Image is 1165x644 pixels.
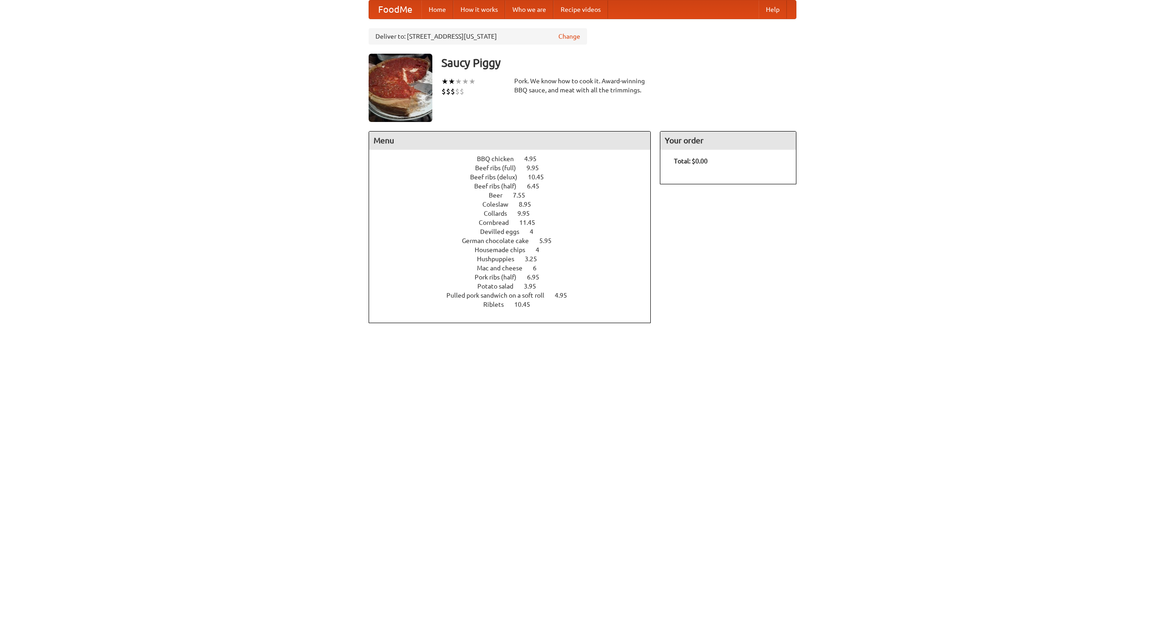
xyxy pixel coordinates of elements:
span: Coleslaw [482,201,517,208]
span: 6.45 [527,183,548,190]
h4: Your order [660,132,796,150]
a: How it works [453,0,505,19]
li: ★ [441,76,448,86]
li: $ [446,86,451,96]
a: Mac and cheese 6 [477,264,553,272]
a: Collards 9.95 [484,210,547,217]
a: Beer 7.55 [489,192,542,199]
b: Total: $0.00 [674,157,708,165]
span: Collards [484,210,516,217]
a: Change [558,32,580,41]
a: Beef ribs (delux) 10.45 [470,173,561,181]
span: Pork ribs (half) [475,274,526,281]
a: Recipe videos [553,0,608,19]
a: Cornbread 11.45 [479,219,552,226]
span: 3.25 [525,255,546,263]
li: $ [455,86,460,96]
img: angular.jpg [369,54,432,122]
span: BBQ chicken [477,155,523,162]
a: FoodMe [369,0,421,19]
li: ★ [462,76,469,86]
a: Beef ribs (half) 6.45 [474,183,556,190]
span: Beef ribs (delux) [470,173,527,181]
a: Riblets 10.45 [483,301,547,308]
h4: Menu [369,132,650,150]
span: 5.95 [539,237,561,244]
a: Devilled eggs 4 [480,228,550,235]
a: Pulled pork sandwich on a soft roll 4.95 [446,292,584,299]
span: Housemade chips [475,246,534,254]
span: Hushpuppies [477,255,523,263]
span: Devilled eggs [480,228,528,235]
span: 9.95 [517,210,539,217]
a: Coleslaw 8.95 [482,201,548,208]
span: 8.95 [519,201,540,208]
span: 7.55 [513,192,534,199]
span: 4 [530,228,542,235]
span: 10.45 [514,301,539,308]
span: Pulled pork sandwich on a soft roll [446,292,553,299]
span: Beef ribs (half) [474,183,526,190]
a: Home [421,0,453,19]
a: German chocolate cake 5.95 [462,237,568,244]
span: 11.45 [519,219,544,226]
span: 10.45 [528,173,553,181]
li: $ [451,86,455,96]
div: Deliver to: [STREET_ADDRESS][US_STATE] [369,28,587,45]
li: ★ [469,76,476,86]
span: 6.95 [527,274,548,281]
span: 6 [533,264,546,272]
a: Hushpuppies 3.25 [477,255,554,263]
a: Who we are [505,0,553,19]
span: 3.95 [524,283,545,290]
span: 4 [536,246,548,254]
span: Beer [489,192,512,199]
a: Housemade chips 4 [475,246,556,254]
a: Help [759,0,787,19]
a: BBQ chicken 4.95 [477,155,553,162]
li: ★ [455,76,462,86]
span: Riblets [483,301,513,308]
a: Pork ribs (half) 6.95 [475,274,556,281]
div: Pork. We know how to cook it. Award-winning BBQ sauce, and meat with all the trimmings. [514,76,651,95]
h3: Saucy Piggy [441,54,796,72]
li: $ [441,86,446,96]
a: Beef ribs (full) 9.95 [475,164,556,172]
span: Potato salad [477,283,522,290]
span: 4.95 [555,292,576,299]
a: Potato salad 3.95 [477,283,553,290]
span: Beef ribs (full) [475,164,525,172]
span: 4.95 [524,155,546,162]
li: ★ [448,76,455,86]
span: Mac and cheese [477,264,532,272]
span: 9.95 [527,164,548,172]
span: Cornbread [479,219,518,226]
li: $ [460,86,464,96]
span: German chocolate cake [462,237,538,244]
